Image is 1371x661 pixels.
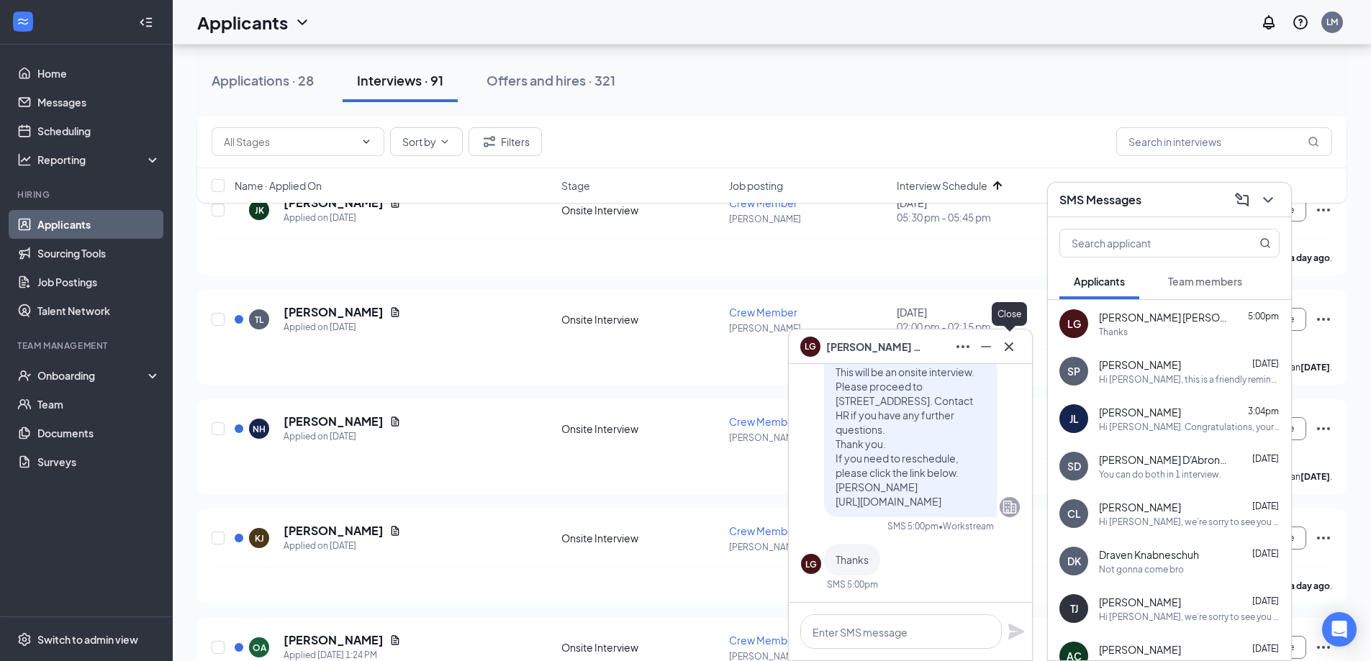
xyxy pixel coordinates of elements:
div: Reporting [37,152,161,167]
b: [DATE] [1300,471,1330,482]
svg: Analysis [17,152,32,167]
svg: UserCheck [17,368,32,383]
div: TL [255,314,263,326]
div: Onsite Interview [561,421,720,436]
span: [DATE] [1252,643,1279,654]
span: [DATE] [1252,358,1279,369]
svg: Company [1001,498,1018,516]
p: [PERSON_NAME] [729,213,888,225]
svg: Filter [481,133,498,150]
b: [DATE] [1300,362,1330,373]
div: [DATE] [897,305,1056,334]
button: Cross [997,335,1021,358]
span: [PERSON_NAME] [1099,642,1181,657]
div: TJ [1070,601,1078,616]
div: Interviews · 91 [357,71,443,89]
div: LG [805,558,817,570]
div: SD [1067,459,1081,473]
div: Applied on [DATE] [284,211,401,225]
svg: ChevronDown [1259,191,1277,209]
div: JL [1069,411,1079,426]
svg: Ellipses [1315,529,1332,547]
svg: WorkstreamLogo [16,14,30,29]
svg: Plane [1008,623,1025,640]
div: Onboarding [37,368,148,383]
a: Job Postings [37,268,160,296]
span: • Workstream [938,520,994,532]
span: Stage [561,178,590,193]
div: Hi [PERSON_NAME], we’re sorry to see you go! Your meeting with [PERSON_NAME] for Crew Member - Su... [1099,611,1280,623]
p: [PERSON_NAME] [729,322,888,334]
button: ChevronDown [1257,188,1280,211]
button: ComposeMessage [1231,188,1254,211]
div: Switch to admin view [37,632,138,647]
span: Sort by [402,137,436,147]
span: Thanks [836,553,869,566]
svg: MagnifyingGlass [1308,136,1319,147]
svg: ArrowUp [989,177,1006,194]
div: Offers and hires · 321 [487,71,615,89]
span: Crew Member [729,524,797,537]
a: Surveys [37,447,160,476]
div: Applied on [DATE] [284,539,401,553]
span: Crew Member [729,415,797,428]
div: LM [1326,16,1338,28]
div: Hi [PERSON_NAME], we’re sorry to see you go! Your meeting with [PERSON_NAME] for Crew Member - Su... [1099,516,1280,528]
svg: QuestionInfo [1292,14,1309,31]
div: Hiring [17,188,158,201]
svg: MagnifyingGlass [1259,237,1271,249]
span: [DATE] [1252,548,1279,559]
span: [PERSON_NAME] [1099,500,1181,514]
span: Crew Member [729,634,797,647]
div: NH [253,423,266,435]
h5: [PERSON_NAME] [284,523,384,539]
span: Draven Knabneschuh [1099,547,1199,562]
input: Search applicant [1060,229,1231,257]
div: Hi [PERSON_NAME], this is a friendly reminder. Your meeting with [PERSON_NAME] for Manager at [GE... [1099,373,1280,386]
div: Hi [PERSON_NAME]. Congratulations, your meeting with [PERSON_NAME] for Crew Member at [GEOGRAPHIC... [1099,421,1280,433]
span: Job posting [729,178,783,193]
span: 3:04pm [1248,406,1279,416]
span: Team members [1168,275,1242,288]
div: CL [1067,506,1081,521]
span: 05:30 pm - 05:45 pm [897,210,1056,224]
span: [PERSON_NAME] D'Abronzo [1099,452,1229,467]
svg: ChevronDown [439,136,451,147]
svg: Document [389,416,401,427]
span: [PERSON_NAME] [1099,357,1181,372]
h5: [PERSON_NAME] [284,414,384,429]
button: Sort byChevronDown [390,127,463,156]
b: a day ago [1290,580,1330,591]
div: LG [1067,316,1081,331]
div: Not gonna come bro [1099,563,1184,575]
div: Thanks [1099,326,1128,338]
svg: ComposeMessage [1234,191,1251,209]
span: [PERSON_NAME] [1099,405,1181,419]
div: KJ [255,532,264,544]
b: a day ago [1290,252,1330,263]
a: Sourcing Tools [37,239,160,268]
input: All Stages [224,134,355,150]
svg: Minimize [977,338,995,355]
h3: SMS Messages [1059,192,1141,208]
div: DK [1067,554,1081,568]
h1: Applicants [197,10,288,35]
div: Open Intercom Messenger [1322,612,1357,647]
div: Onsite Interview [561,640,720,655]
div: SP [1067,364,1080,378]
button: Filter Filters [469,127,542,156]
a: Applicants [37,210,160,239]
span: Interview Schedule [897,178,987,193]
svg: Ellipses [1315,639,1332,656]
svg: Document [389,634,401,646]
button: Ellipses [951,335,974,358]
a: Home [37,59,160,88]
a: Messages [37,88,160,117]
div: Close [992,302,1027,326]
svg: ChevronDown [294,14,311,31]
a: Documents [37,419,160,447]
span: Score [1064,178,1093,193]
div: Applications · 28 [212,71,314,89]
span: Applicants [1074,275,1125,288]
